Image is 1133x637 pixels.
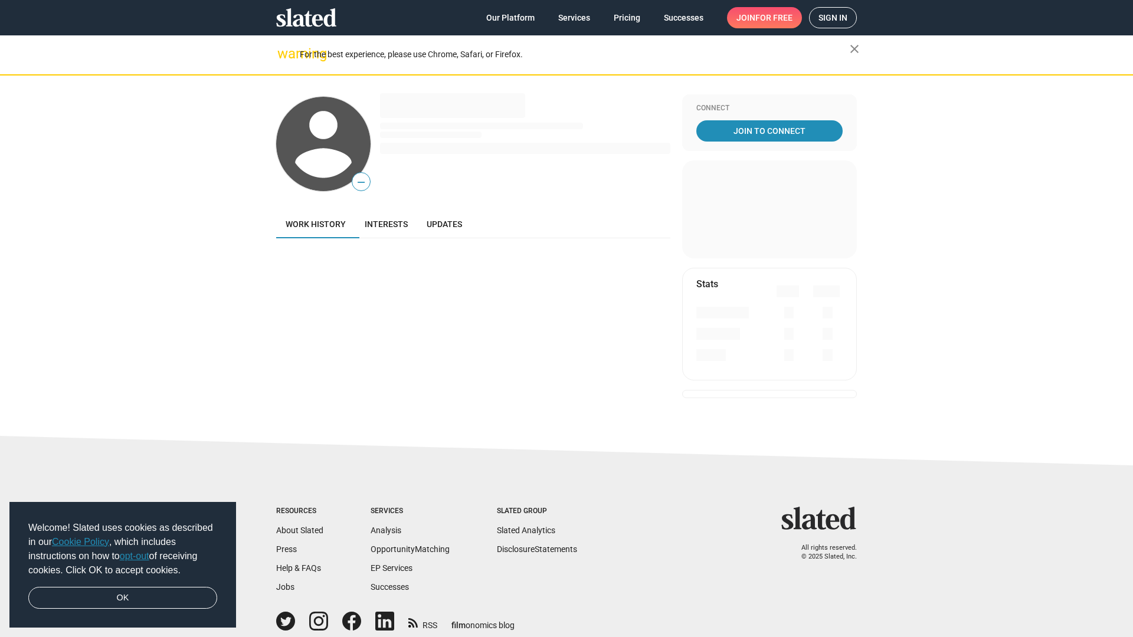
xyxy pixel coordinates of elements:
[371,582,409,592] a: Successes
[276,544,297,554] a: Press
[699,120,840,142] span: Join To Connect
[696,278,718,290] mat-card-title: Stats
[558,7,590,28] span: Services
[789,544,857,561] p: All rights reserved. © 2025 Slated, Inc.
[352,175,370,190] span: —
[365,219,408,229] span: Interests
[755,7,793,28] span: for free
[28,521,217,577] span: Welcome! Slated uses cookies as described in our , which includes instructions on how to of recei...
[371,563,412,573] a: EP Services
[276,582,294,592] a: Jobs
[451,620,466,630] span: film
[604,7,650,28] a: Pricing
[28,587,217,609] a: dismiss cookie message
[286,219,346,229] span: Work history
[276,563,321,573] a: Help & FAQs
[9,502,236,628] div: cookieconsent
[497,526,555,535] a: Slated Analytics
[727,7,802,28] a: Joinfor free
[664,7,703,28] span: Successes
[417,210,471,238] a: Updates
[809,7,857,28] a: Sign in
[300,47,850,63] div: For the best experience, please use Chrome, Safari, or Firefox.
[371,507,450,516] div: Services
[477,7,544,28] a: Our Platform
[355,210,417,238] a: Interests
[654,7,713,28] a: Successes
[736,7,793,28] span: Join
[549,7,600,28] a: Services
[120,551,149,561] a: opt-out
[614,7,640,28] span: Pricing
[276,526,323,535] a: About Slated
[408,613,437,631] a: RSS
[497,544,577,554] a: DisclosureStatements
[276,210,355,238] a: Work history
[696,104,843,113] div: Connect
[696,120,843,142] a: Join To Connect
[276,507,323,516] div: Resources
[486,7,535,28] span: Our Platform
[371,526,401,535] a: Analysis
[818,8,847,28] span: Sign in
[847,42,862,56] mat-icon: close
[497,507,577,516] div: Slated Group
[277,47,292,61] mat-icon: warning
[371,544,450,554] a: OpportunityMatching
[52,537,109,547] a: Cookie Policy
[427,219,462,229] span: Updates
[451,610,515,631] a: filmonomics blog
